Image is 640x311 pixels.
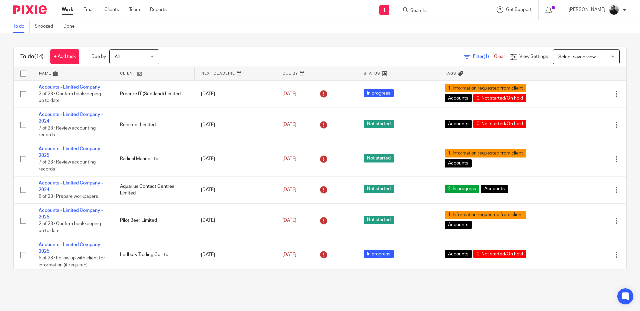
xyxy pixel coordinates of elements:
a: Accounts - Limited Company - 2025 [39,147,103,158]
a: + Add task [50,49,79,64]
span: Not started [364,120,394,128]
span: 2. In progress [445,185,479,193]
span: Get Support [506,7,532,12]
a: Accounts - Limited Company - 2025 [39,208,103,219]
span: Accounts [481,185,508,193]
td: [DATE] [194,142,276,176]
span: [DATE] [282,252,296,257]
span: 1. Information requested from client [445,211,526,219]
span: Not started [364,216,394,224]
span: In progress [364,89,394,97]
span: 1. Information requested from client [445,149,526,157]
span: 7 of 23 · Review accounting records [39,126,96,138]
span: 2 of 23 · Confirm bookkeeping up to date [39,222,101,233]
span: (1) [484,54,489,59]
td: Reidirect Limited [113,108,195,142]
span: 1. Information requested from client [445,84,526,92]
td: Procure IT (Scotland) Limited [113,80,195,108]
td: Pilot Beer Limited [113,203,195,238]
span: Accounts [445,94,472,102]
span: [DATE] [282,92,296,96]
span: Not started [364,185,394,193]
span: 2 of 23 · Confirm bookkeeping up to date [39,92,101,103]
a: Reports [150,6,167,13]
span: 8 of 23 · Prepare workpapers [39,194,98,199]
td: [DATE] [194,176,276,203]
span: [DATE] [282,123,296,127]
span: Accounts [445,159,472,167]
span: View Settings [519,54,548,59]
span: Not started [364,154,394,162]
span: All [115,55,120,59]
img: Pixie [13,5,47,14]
img: IMG_9585.jpg [609,5,619,15]
span: Accounts [445,221,472,229]
a: To do [13,20,30,33]
p: [PERSON_NAME] [569,6,605,13]
input: Search [410,8,470,14]
span: In progress [364,250,394,258]
span: Accounts [445,250,472,258]
td: [DATE] [194,203,276,238]
td: [DATE] [194,80,276,108]
span: [DATE] [282,218,296,223]
a: Snoozed [35,20,58,33]
p: Due by [91,53,106,60]
td: Radical Marine Ltd [113,142,195,176]
span: (14) [34,54,44,59]
span: 0. Not started/On hold [473,94,526,102]
a: Accounts - Limited Company - 2024 [39,112,103,124]
span: 7 of 23 · Review accounting records [39,160,96,172]
a: Accounts - Limited Company - 2024 [39,181,103,192]
a: Accounts - Limited Company [39,85,100,90]
span: Select saved view [558,55,596,59]
td: Aquarius Contact Centres Limited [113,176,195,203]
a: Clear [494,54,505,59]
span: 0. Not started/On hold [473,120,526,128]
span: [DATE] [282,187,296,192]
span: Accounts [445,120,472,128]
td: [DATE] [194,108,276,142]
span: Tags [445,72,456,75]
a: Clients [104,6,119,13]
span: 0. Not started/On hold [473,250,526,258]
span: Filter [473,54,494,59]
td: Ledbury Trading Co Ltd [113,238,195,272]
span: 5 of 23 · Follow up with client for information (if required) [39,256,105,267]
a: Team [129,6,140,13]
a: Done [63,20,80,33]
h1: To do [20,53,44,60]
a: Work [62,6,73,13]
a: Email [83,6,94,13]
td: [DATE] [194,238,276,272]
span: [DATE] [282,156,296,161]
a: Accounts - Limited Company - 2025 [39,242,103,254]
